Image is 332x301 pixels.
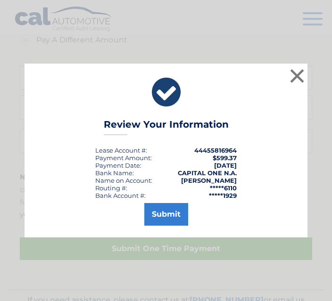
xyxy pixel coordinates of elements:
[181,177,237,184] strong: [PERSON_NAME]
[95,162,141,169] div: :
[95,177,152,184] div: Name on Account:
[95,192,146,199] div: Bank Account #:
[95,169,134,177] div: Bank Name:
[95,146,147,154] div: Lease Account #:
[214,162,237,169] span: [DATE]
[288,66,307,85] button: ×
[178,169,237,177] strong: CAPITAL ONE N.A.
[104,119,229,135] h3: Review Your Information
[95,154,152,162] div: Payment Amount:
[194,146,237,154] strong: 44455816964
[213,154,237,162] span: $599.37
[144,203,188,226] button: Submit
[95,184,127,192] div: Routing #:
[95,162,140,169] span: Payment Date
